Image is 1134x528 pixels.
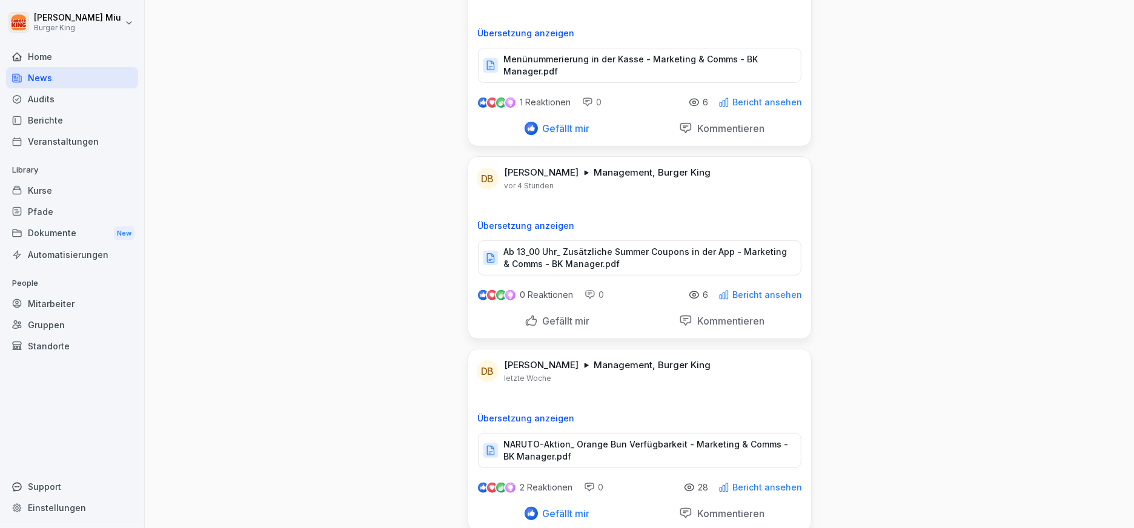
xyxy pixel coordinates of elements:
[505,167,579,179] p: [PERSON_NAME]
[520,290,574,300] p: 0 Reaktionen
[520,97,571,107] p: 1 Reaktionen
[6,497,138,518] a: Einstellungen
[733,97,803,107] p: Bericht ansehen
[582,96,602,108] div: 0
[505,374,552,383] p: letzte Woche
[478,28,801,38] p: Übersetzung anzeigen
[692,507,764,520] p: Kommentieren
[478,221,801,231] p: Übersetzung anzeigen
[6,180,138,201] a: Kurse
[538,507,590,520] p: Gefällt mir
[594,167,711,179] p: Management, Burger King
[733,483,803,492] p: Bericht ansehen
[698,483,709,492] p: 28
[477,168,499,190] div: DB
[34,24,121,32] p: Burger King
[6,88,138,110] a: Audits
[6,67,138,88] a: News
[114,226,134,240] div: New
[505,359,579,371] p: [PERSON_NAME]
[488,291,497,300] img: love
[6,476,138,497] div: Support
[478,63,801,75] a: Menünummerierung in der Kasse - Marketing & Comms - BK Manager.pdf
[478,483,488,492] img: like
[496,290,506,300] img: celebrate
[505,97,516,108] img: inspiring
[6,314,138,335] a: Gruppen
[6,335,138,357] a: Standorte
[478,256,801,268] a: Ab 13_00 Uhr_ Zusätzliche Summer Coupons in der App - Marketing & Comms - BK Manager.pdf
[478,97,488,107] img: like
[703,290,709,300] p: 6
[505,289,516,300] img: inspiring
[34,13,121,23] p: [PERSON_NAME] Miu
[6,222,138,245] div: Dokumente
[692,122,764,134] p: Kommentieren
[496,483,506,493] img: celebrate
[538,315,590,327] p: Gefällt mir
[477,360,499,382] div: DB
[478,448,801,460] a: NARUTO-Aktion_ Orange Bun Verfügbarkeit - Marketing & Comms - BK Manager.pdf
[6,131,138,152] a: Veranstaltungen
[594,359,711,371] p: Management, Burger King
[505,482,516,493] img: inspiring
[6,110,138,131] a: Berichte
[6,201,138,222] a: Pfade
[6,293,138,314] a: Mitarbeiter
[488,98,497,107] img: love
[520,483,573,492] p: 2 Reaktionen
[538,122,590,134] p: Gefällt mir
[504,246,789,270] p: Ab 13_00 Uhr_ Zusätzliche Summer Coupons in der App - Marketing & Comms - BK Manager.pdf
[692,315,764,327] p: Kommentieren
[478,414,801,423] p: Übersetzung anzeigen
[6,160,138,180] p: Library
[584,481,604,493] div: 0
[6,244,138,265] a: Automatisierungen
[505,181,554,191] p: vor 4 Stunden
[6,274,138,293] p: People
[478,290,488,300] img: like
[504,438,789,463] p: NARUTO-Aktion_ Orange Bun Verfügbarkeit - Marketing & Comms - BK Manager.pdf
[488,483,497,492] img: love
[496,97,506,108] img: celebrate
[585,289,605,301] div: 0
[6,222,138,245] a: DokumenteNew
[703,97,709,107] p: 6
[6,46,138,67] a: Home
[733,290,803,300] p: Bericht ansehen
[504,53,789,78] p: Menünummerierung in der Kasse - Marketing & Comms - BK Manager.pdf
